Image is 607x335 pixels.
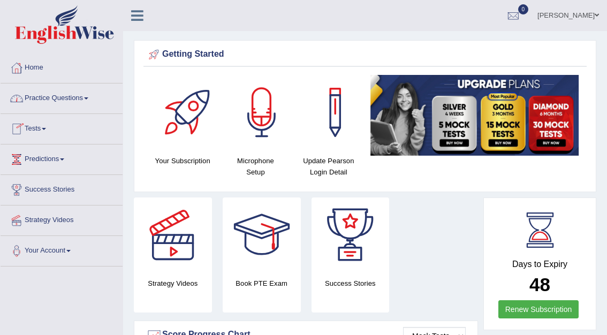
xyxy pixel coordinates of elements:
[498,300,579,318] a: Renew Subscription
[1,114,123,141] a: Tests
[1,53,123,80] a: Home
[151,155,214,166] h4: Your Subscription
[370,75,579,156] img: small5.jpg
[1,175,123,202] a: Success Stories
[518,4,529,14] span: 0
[146,47,584,63] div: Getting Started
[1,83,123,110] a: Practice Questions
[223,278,301,289] h4: Book PTE Exam
[134,278,212,289] h4: Strategy Videos
[1,144,123,171] a: Predictions
[312,278,390,289] h4: Success Stories
[529,274,550,295] b: 48
[224,155,286,178] h4: Microphone Setup
[496,260,584,269] h4: Days to Expiry
[298,155,360,178] h4: Update Pearson Login Detail
[1,236,123,263] a: Your Account
[1,205,123,232] a: Strategy Videos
